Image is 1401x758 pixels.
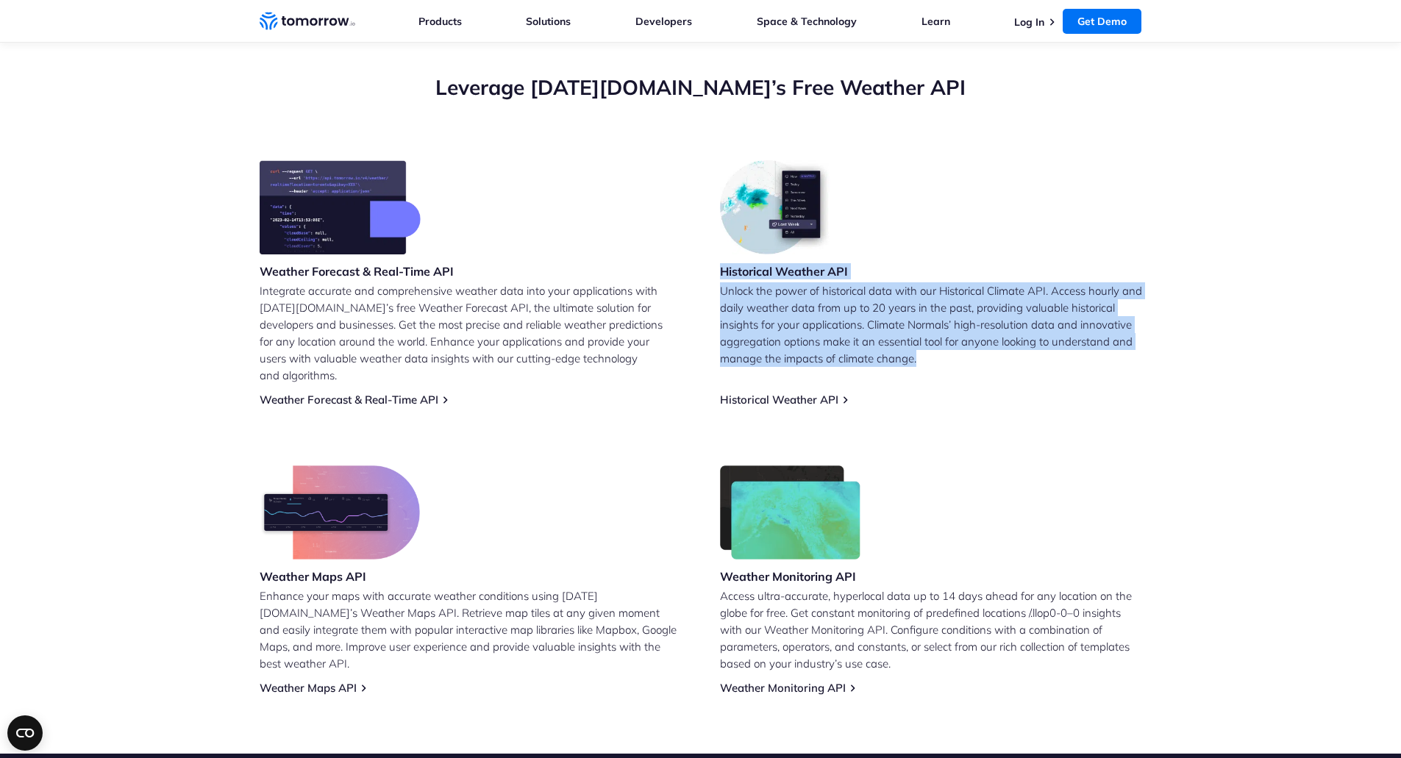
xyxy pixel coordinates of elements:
[526,15,571,28] a: Solutions
[260,393,438,407] a: Weather Forecast & Real-Time API
[260,568,420,584] h3: Weather Maps API
[418,15,462,28] a: Products
[720,587,1142,672] p: Access ultra-accurate, hyperlocal data up to 14 days ahead for any location on the globe for free...
[260,282,682,384] p: Integrate accurate and comprehensive weather data into your applications with [DATE][DOMAIN_NAME]...
[260,263,454,279] h3: Weather Forecast & Real-Time API
[7,715,43,751] button: Open CMP widget
[720,263,848,279] h3: Historical Weather API
[921,15,950,28] a: Learn
[635,15,692,28] a: Developers
[757,15,857,28] a: Space & Technology
[260,587,682,672] p: Enhance your maps with accurate weather conditions using [DATE][DOMAIN_NAME]’s Weather Maps API. ...
[720,568,861,584] h3: Weather Monitoring API
[720,681,846,695] a: Weather Monitoring API
[720,282,1142,367] p: Unlock the power of historical data with our Historical Climate API. Access hourly and daily weat...
[260,681,357,695] a: Weather Maps API
[720,393,838,407] a: Historical Weather API
[1014,15,1044,29] a: Log In
[260,74,1142,101] h2: Leverage [DATE][DOMAIN_NAME]’s Free Weather API
[1063,9,1141,34] a: Get Demo
[260,10,355,32] a: Home link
